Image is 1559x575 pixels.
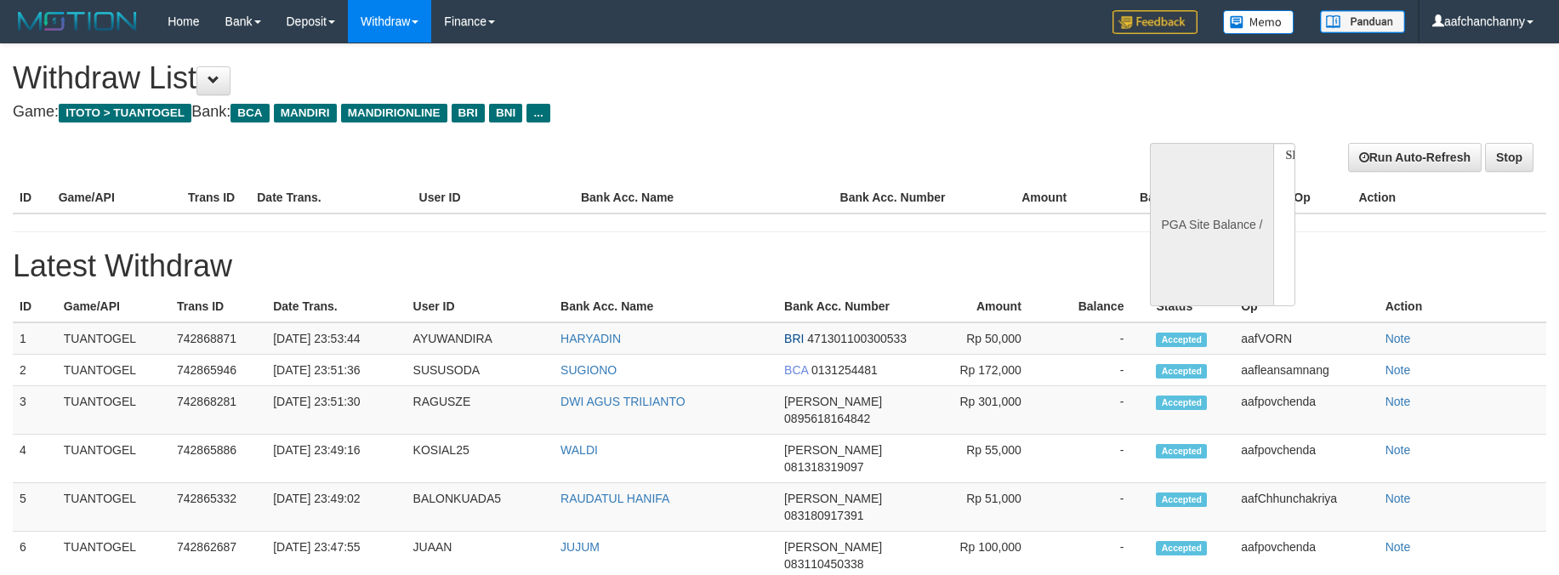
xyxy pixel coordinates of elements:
th: User ID [413,182,574,213]
span: [PERSON_NAME] [784,540,882,554]
td: 742865886 [170,435,266,483]
img: MOTION_logo.png [13,9,142,34]
span: 471301100300533 [807,332,907,345]
th: Op [1287,182,1351,213]
td: [DATE] 23:53:44 [266,322,406,355]
td: - [1047,355,1150,386]
span: [PERSON_NAME] [784,492,882,505]
th: Bank Acc. Name [554,291,777,322]
span: [PERSON_NAME] [784,395,882,408]
span: 083180917391 [784,509,863,522]
th: Bank Acc. Number [777,291,926,322]
a: Run Auto-Refresh [1348,143,1482,172]
th: User ID [407,291,554,322]
th: Bank Acc. Name [574,182,834,213]
td: - [1047,322,1150,355]
span: 0895618164842 [784,412,870,425]
span: BNI [489,104,522,122]
h1: Withdraw List [13,61,1022,95]
a: Note [1385,363,1411,377]
a: Note [1385,540,1411,554]
th: Trans ID [181,182,250,213]
td: 1 [13,322,57,355]
img: Button%20Memo.svg [1223,10,1294,34]
td: TUANTOGEL [57,483,170,532]
span: MANDIRI [274,104,337,122]
td: 742868871 [170,322,266,355]
a: WALDI [560,443,598,457]
th: Status [1149,291,1234,322]
img: panduan.png [1320,10,1405,33]
td: [DATE] 23:49:16 [266,435,406,483]
span: 0131254481 [811,363,878,377]
span: 083110450338 [784,557,863,571]
th: Game/API [57,291,170,322]
td: TUANTOGEL [57,435,170,483]
td: aafleansamnang [1234,355,1378,386]
span: 081318319097 [784,460,863,474]
td: Rp 51,000 [926,483,1047,532]
th: Amount [926,291,1047,322]
th: Trans ID [170,291,266,322]
td: 742865332 [170,483,266,532]
td: 4 [13,435,57,483]
span: Accepted [1156,444,1207,458]
td: 3 [13,386,57,435]
td: 742865946 [170,355,266,386]
th: Balance [1092,182,1211,213]
td: 5 [13,483,57,532]
td: Rp 172,000 [926,355,1047,386]
span: Accepted [1156,364,1207,379]
th: Date Trans. [266,291,406,322]
span: BCA [230,104,269,122]
span: ITOTO > TUANTOGEL [59,104,191,122]
th: Date Trans. [250,182,412,213]
th: Game/API [52,182,181,213]
th: Balance [1047,291,1150,322]
td: KOSIAL25 [407,435,554,483]
span: Accepted [1156,541,1207,555]
a: JUJUM [560,540,600,554]
td: BALONKUADA5 [407,483,554,532]
td: aafVORN [1234,322,1378,355]
td: - [1047,386,1150,435]
a: Note [1385,332,1411,345]
th: Amount [963,182,1092,213]
th: ID [13,182,52,213]
td: TUANTOGEL [57,386,170,435]
img: Feedback.jpg [1112,10,1198,34]
td: [DATE] 23:51:36 [266,355,406,386]
td: aafpovchenda [1234,386,1378,435]
td: TUANTOGEL [57,355,170,386]
span: Accepted [1156,333,1207,347]
span: Accepted [1156,396,1207,410]
th: Action [1351,182,1546,213]
td: aafChhunchakriya [1234,483,1378,532]
td: [DATE] 23:51:30 [266,386,406,435]
td: TUANTOGEL [57,322,170,355]
a: RAUDATUL HANIFA [560,492,669,505]
td: 2 [13,355,57,386]
td: - [1047,483,1150,532]
a: Note [1385,443,1411,457]
a: SUGIONO [560,363,617,377]
td: Rp 50,000 [926,322,1047,355]
td: - [1047,435,1150,483]
div: PGA Site Balance / [1150,143,1272,306]
a: Note [1385,395,1411,408]
a: Note [1385,492,1411,505]
span: [PERSON_NAME] [784,443,882,457]
a: Stop [1485,143,1533,172]
th: Op [1234,291,1378,322]
td: Rp 55,000 [926,435,1047,483]
a: HARYADIN [560,332,621,345]
td: [DATE] 23:49:02 [266,483,406,532]
td: SUSUSODA [407,355,554,386]
span: BRI [452,104,485,122]
span: BCA [784,363,808,377]
td: RAGUSZE [407,386,554,435]
td: aafpovchenda [1234,435,1378,483]
span: BRI [784,332,804,345]
span: MANDIRIONLINE [341,104,447,122]
td: AYUWANDIRA [407,322,554,355]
